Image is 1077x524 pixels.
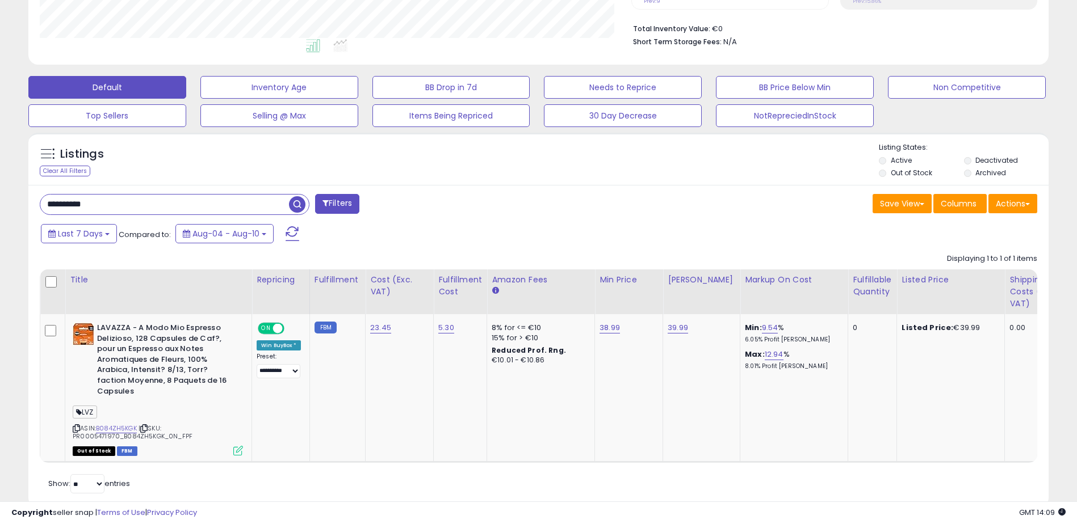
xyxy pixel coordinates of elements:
div: €10.01 - €10.86 [492,356,586,365]
a: B084ZH5KGK [96,424,137,433]
h5: Listings [60,146,104,162]
strong: Copyright [11,507,53,518]
div: Min Price [600,274,658,286]
div: % [745,349,839,370]
span: Aug-04 - Aug-10 [192,228,259,239]
div: Displaying 1 to 1 of 1 items [947,253,1037,264]
span: Last 7 Days [58,228,103,239]
button: BB Price Below Min [716,76,874,99]
span: All listings that are currently out of stock and unavailable for purchase on Amazon [73,446,115,456]
div: [PERSON_NAME] [668,274,735,286]
button: Default [28,76,186,99]
li: €0 [633,21,1029,35]
div: 0 [853,323,888,333]
label: Archived [975,168,1006,178]
label: Deactivated [975,155,1018,165]
th: The percentage added to the cost of goods (COGS) that forms the calculator for Min & Max prices. [740,269,848,314]
b: Short Term Storage Fees: [633,37,722,47]
a: 9.54 [762,322,778,333]
a: Terms of Use [97,507,145,518]
span: Show: entries [48,478,130,489]
div: Listed Price [902,274,1000,286]
div: Markup on Cost [745,274,843,286]
div: 0.00 [1009,323,1064,333]
div: 15% for > €10 [492,333,586,343]
button: Save View [873,194,932,213]
small: Amazon Fees. [492,286,498,296]
button: 30 Day Decrease [544,104,702,127]
b: Reduced Prof. Rng. [492,345,566,355]
button: Top Sellers [28,104,186,127]
div: Preset: [257,353,301,378]
button: Columns [933,194,987,213]
b: LAVAZZA - A Modo Mio Espresso Delizioso, 128 Capsules de Caf?, pour un Espresso aux Notes Aromati... [97,323,235,399]
span: OFF [283,324,301,333]
a: 12.94 [765,349,783,360]
span: ON [259,324,273,333]
div: €39.99 [902,323,996,333]
label: Active [891,155,912,165]
button: Non Competitive [888,76,1046,99]
div: Fulfillable Quantity [853,274,892,298]
b: Listed Price: [902,322,953,333]
button: Selling @ Max [200,104,358,127]
button: Needs to Reprice [544,76,702,99]
button: Inventory Age [200,76,358,99]
div: Shipping Costs (Exc. VAT) [1009,274,1068,310]
div: Fulfillment [315,274,361,286]
label: Out of Stock [891,168,932,178]
div: Repricing [257,274,305,286]
b: Total Inventory Value: [633,24,710,33]
div: seller snap | | [11,508,197,518]
div: % [745,323,839,344]
b: Min: [745,322,762,333]
div: Amazon Fees [492,274,590,286]
div: Clear All Filters [40,166,90,176]
p: Listing States: [879,142,1049,153]
span: FBM [117,446,137,456]
div: Fulfillment Cost [438,274,482,298]
span: LVZ [73,405,97,419]
button: Last 7 Days [41,224,117,243]
img: 51ye99-pQML._SL40_.jpg [73,323,94,345]
span: 2025-08-18 14:09 GMT [1019,507,1066,518]
b: Max: [745,349,765,360]
div: Cost (Exc. VAT) [370,274,429,298]
button: Items Being Repriced [372,104,530,127]
a: Privacy Policy [147,507,197,518]
button: BB Drop in 7d [372,76,530,99]
span: Compared to: [119,229,171,240]
span: Columns [941,198,977,209]
a: 39.99 [668,322,688,333]
a: 38.99 [600,322,620,333]
p: 8.01% Profit [PERSON_NAME] [745,362,839,370]
div: ASIN: [73,323,243,454]
button: Aug-04 - Aug-10 [175,224,274,243]
small: FBM [315,322,337,333]
div: Win BuyBox * [257,340,301,350]
span: | SKU: PR0005471970_B084ZH5KGK_0N_FPF [73,424,192,441]
a: 5.30 [438,322,454,333]
div: Title [70,274,247,286]
div: 8% for <= €10 [492,323,586,333]
button: NotRepreciedInStock [716,104,874,127]
button: Actions [988,194,1037,213]
span: N/A [723,36,737,47]
p: 6.05% Profit [PERSON_NAME] [745,336,839,344]
a: 23.45 [370,322,391,333]
button: Filters [315,194,359,214]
